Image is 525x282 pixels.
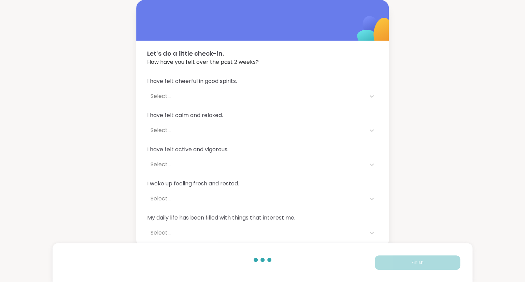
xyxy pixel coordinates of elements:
span: My daily life has been filled with things that interest me. [147,214,378,222]
span: I have felt calm and relaxed. [147,111,378,119]
span: How have you felt over the past 2 weeks? [147,58,378,66]
span: Finish [412,259,424,266]
span: I have felt cheerful in good spirits. [147,77,378,85]
div: Select... [151,229,362,237]
div: Select... [151,195,362,203]
span: Let’s do a little check-in. [147,49,378,58]
div: Select... [151,92,362,100]
div: Select... [151,126,362,135]
div: Select... [151,160,362,169]
span: I woke up feeling fresh and rested. [147,180,378,188]
button: Finish [375,255,460,270]
span: I have felt active and vigorous. [147,145,378,154]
